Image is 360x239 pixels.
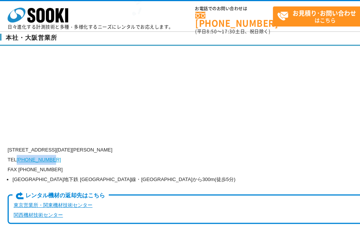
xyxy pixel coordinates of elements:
[222,28,235,35] span: 17:30
[14,202,92,208] a: 東京営業所・関東機材技術センター
[13,192,108,200] span: レンタル機材の返却先はこちら
[195,12,273,27] a: [PHONE_NUMBER]
[195,28,270,35] span: (平日 ～ 土日、祝日除く)
[8,25,174,29] p: 日々進化する計測技術と多種・多様化するニーズにレンタルでお応えします。
[17,157,61,162] a: [PHONE_NUMBER]
[293,8,356,17] strong: お見積り･お問い合わせ
[207,28,217,35] span: 8:50
[195,6,273,11] span: お電話でのお問い合わせは
[14,212,63,218] a: 関西機材技術センター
